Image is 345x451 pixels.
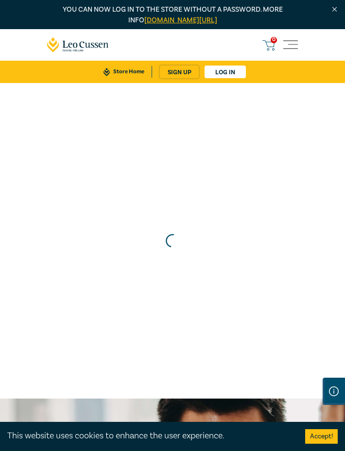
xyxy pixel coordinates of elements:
img: Information Icon [329,386,339,396]
div: This website uses cookies to enhance the user experience. [7,430,291,442]
a: sign up [160,66,199,78]
button: Accept cookies [305,429,338,444]
a: Log in [205,66,246,78]
a: [DOMAIN_NAME][URL] [144,16,217,25]
span: 0 [271,37,277,43]
p: You can now log in to the store without a password. More info [47,4,298,26]
button: Toggle navigation [283,38,298,52]
img: Close [330,5,339,14]
a: Store Home [96,66,152,78]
